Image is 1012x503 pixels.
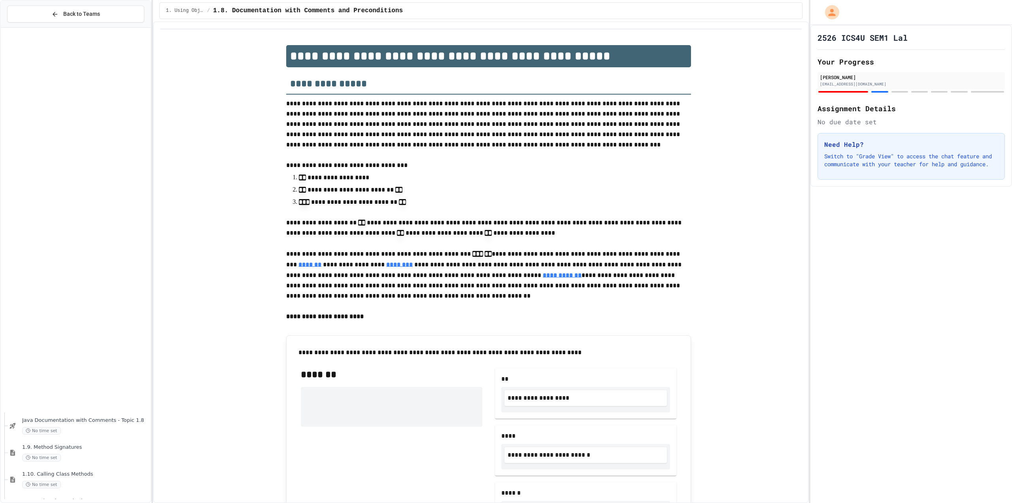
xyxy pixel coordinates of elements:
span: No time set [22,454,61,461]
div: No due date set [818,117,1005,127]
div: [EMAIL_ADDRESS][DOMAIN_NAME] [820,81,1003,87]
div: My Account [817,3,841,21]
button: Back to Teams [7,6,144,23]
span: 1.9. Method Signatures [22,444,149,451]
span: 1.8. Documentation with Comments and Preconditions [213,6,403,15]
p: Switch to "Grade View" to access the chat feature and communicate with your teacher for help and ... [824,152,998,168]
span: Back to Teams [63,10,100,18]
h2: Assignment Details [818,103,1005,114]
span: 1.10. Calling Class Methods [22,471,149,478]
iframe: chat widget [946,437,1004,471]
span: 1. Using Objects and Methods [166,8,204,14]
span: No time set [22,427,61,435]
span: No time set [22,481,61,488]
h1: 2526 ICS4U SEM1 Lal [818,32,908,43]
span: Java Documentation with Comments - Topic 1.8 [22,417,149,424]
span: / [207,8,210,14]
h2: Your Progress [818,56,1005,67]
h3: Need Help? [824,140,998,149]
div: [PERSON_NAME] [820,74,1003,81]
iframe: chat widget [979,471,1004,495]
